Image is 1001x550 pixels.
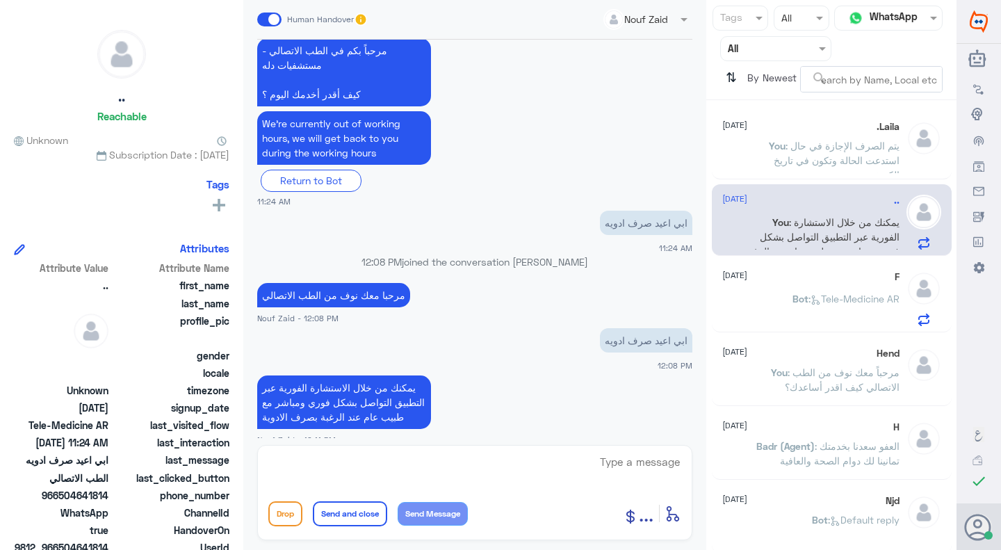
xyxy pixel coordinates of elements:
button: Send Message [398,502,468,526]
div: Return to Bot [261,170,361,191]
span: You [772,216,789,228]
span: Bot [792,293,808,305]
span: Nouf Zaid - 12:08 PM [257,312,339,324]
span: [DATE] [722,193,747,205]
span: [DATE] [722,119,747,131]
h6: Attributes [180,242,229,254]
span: locale [111,366,229,380]
img: defaultAdmin.png [906,348,941,382]
span: ... [639,501,653,526]
img: defaultAdmin.png [906,421,941,456]
h6: Reachable [97,110,147,122]
span: : العفو سعدنا بخدمتك تمانينا لك دوام الصحة والعافية [780,440,900,467]
span: phone_number [111,488,229,503]
span: signup_date [111,401,229,415]
span: : مرحباً معك نوف من الطب الاتصالي كيف اقدر أساعدك؟ [785,366,900,393]
img: defaultAdmin.png [906,195,941,229]
span: gender [111,348,229,363]
span: Badr (Agent) [756,440,815,452]
p: 3/10/2025, 11:24 AM [257,38,431,106]
span: Human Handover [287,13,354,26]
span: search [811,70,828,87]
span: [DATE] [722,269,747,282]
span: first_name [111,278,229,293]
span: 12:08 PM [361,256,402,268]
span: [DATE] [722,493,747,505]
span: : Tele-Medicine AR [808,293,900,305]
span: profile_pic [111,314,229,346]
span: last_message [111,453,229,467]
span: true [8,523,108,537]
img: defaultAdmin.png [906,121,941,156]
span: 11:24 AM [257,195,291,207]
span: timezone [111,383,229,398]
span: : Default reply [828,514,900,526]
span: 11:24 AM [659,243,692,252]
button: ... [639,498,653,529]
span: Unknown [8,383,108,398]
span: الطب الاتصالي [8,471,108,485]
p: 3/10/2025, 12:08 PM [600,328,692,353]
span: ابي اعيد صرف ادويه [8,453,108,467]
span: 12:08 PM [658,361,692,370]
h5: F [895,271,900,283]
h5: H [893,421,900,433]
img: whatsapp.png [845,8,866,29]
span: last_visited_flow [111,418,229,432]
i: ⇅ [726,66,737,89]
span: : يتم الصرف الإجازة في حال استدعت الحالة وتكون في تاريخ الكشفية [774,140,900,181]
span: null [8,348,108,363]
span: : يمكنك من خلال الاستشارة الفورية عبر التطبيق التواصل بشكل فوري ومباشر مع طبيب عام عند الرغبة بصر... [745,216,900,272]
div: Tags [718,10,742,28]
img: Widebot Logo [970,10,988,33]
span: Attribute Name [111,261,229,275]
span: 966504641814 [8,488,108,503]
p: 3/10/2025, 11:24 AM [600,211,692,235]
h5: .. [894,195,900,207]
button: search [811,67,828,90]
span: 2025-10-03T08:23:04.74Z [8,401,108,415]
span: [DATE] [722,419,747,432]
span: ChannelId [111,505,229,520]
h5: .. [118,89,125,105]
span: Tele-Medicine AR [8,418,108,432]
input: Search by Name, Local etc… [801,67,942,92]
span: Nouf Zaid - 12:11 PM [257,434,336,446]
img: defaultAdmin.png [98,31,145,78]
span: 2 [8,505,108,520]
img: defaultAdmin.png [906,271,941,306]
span: Unknown [14,133,68,147]
h5: Njd [886,495,900,507]
button: Send and close [313,501,387,526]
span: HandoverOn [111,523,229,537]
img: defaultAdmin.png [906,495,941,530]
button: Avatar [966,514,992,540]
p: [PERSON_NAME] joined the conversation [257,254,692,269]
h5: Laila. [877,121,900,133]
span: Subscription Date : [DATE] [14,147,229,162]
img: defaultAdmin.png [74,314,108,348]
span: 2025-10-03T08:24:07.162Z [8,435,108,450]
p: 3/10/2025, 12:08 PM [257,283,410,307]
span: By Newest [742,66,800,94]
button: Drop [268,501,302,526]
span: null [8,366,108,380]
span: last_interaction [111,435,229,450]
span: [DATE] [722,346,747,358]
span: Bot [812,514,828,526]
span: .. [8,278,108,293]
span: last_name [111,296,229,311]
h6: Tags [206,178,229,191]
span: Attribute Value [8,261,108,275]
span: last_clicked_button [111,471,229,485]
p: 3/10/2025, 12:11 PM [257,375,431,429]
p: 3/10/2025, 11:24 AM [257,111,431,165]
i: check [970,473,987,490]
span: You [769,140,786,152]
h5: Hend [877,348,900,359]
span: You [771,366,788,378]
